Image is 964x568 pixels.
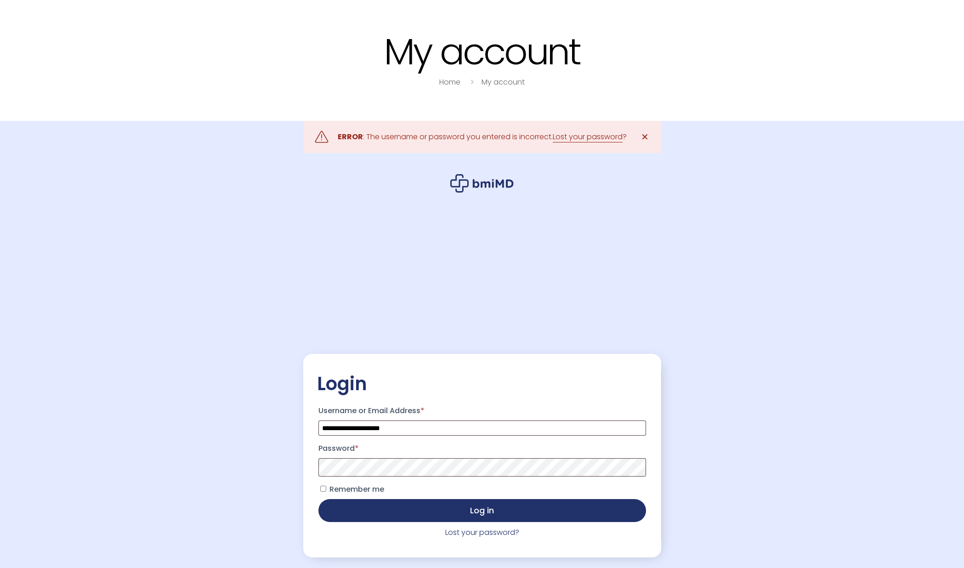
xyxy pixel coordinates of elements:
i: breadcrumbs separator [467,77,477,87]
h1: My account [193,32,771,71]
label: Username or Email Address [318,403,646,418]
a: My account [482,77,525,87]
input: Remember me [320,486,326,492]
label: Password [318,441,646,456]
strong: ERROR [338,131,363,142]
a: Home [439,77,460,87]
button: Log in [318,499,646,522]
h2: Login [317,372,647,395]
span: Remember me [329,484,384,494]
a: ✕ [636,128,654,146]
a: Lost your password [553,131,623,142]
div: : The username or password you entered is incorrect. ? [338,131,627,143]
span: ✕ [641,131,649,143]
a: Lost your password? [445,527,519,538]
